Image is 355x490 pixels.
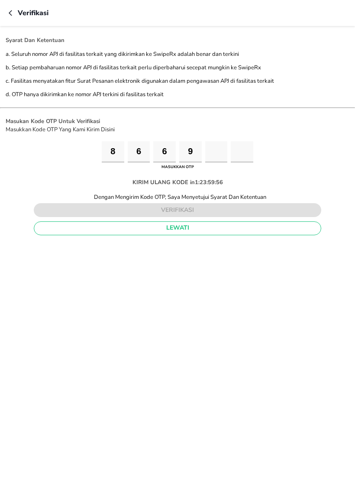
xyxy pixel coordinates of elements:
div: KIRIM ULANG KODE in1:23:59:56 [126,172,230,193]
button: lewati [34,221,321,235]
input: Please enter OTP character 1 [102,141,124,162]
div: Dengan Mengirim Kode OTP, Saya Menyetujui Syarat Dan Ketentuan [89,193,267,201]
input: Please enter OTP character 2 [128,141,150,162]
input: Please enter OTP character 4 [179,141,202,162]
input: Please enter OTP character 6 [231,141,253,162]
input: Please enter OTP character 3 [153,141,176,162]
span: lewati [41,223,314,234]
p: Verifikasi [18,8,48,18]
div: MASUKKAN OTP [159,162,196,172]
input: Please enter OTP character 5 [205,141,228,162]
